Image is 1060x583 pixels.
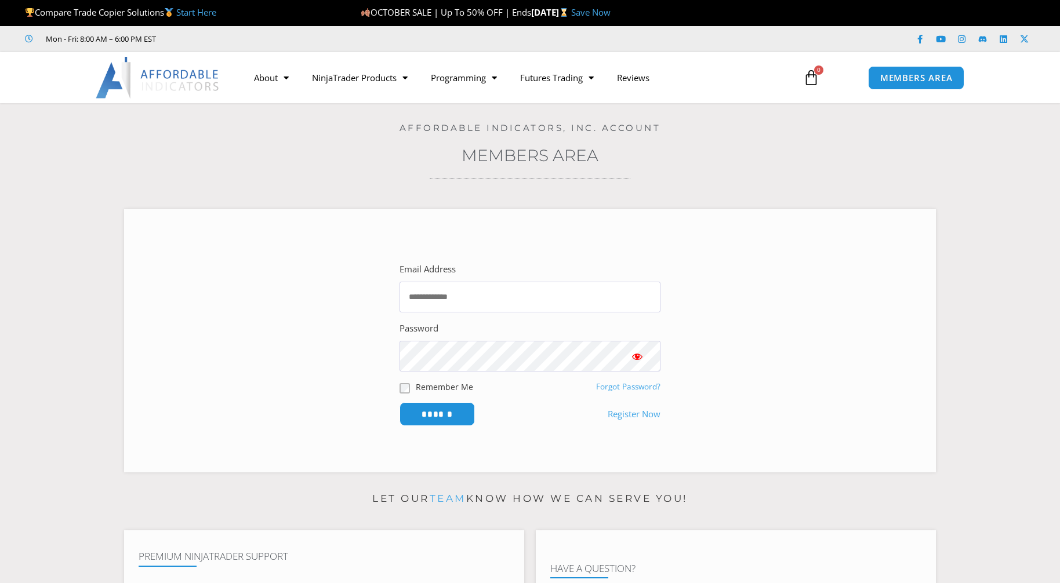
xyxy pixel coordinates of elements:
[419,64,509,91] a: Programming
[430,493,466,504] a: team
[361,8,370,17] img: 🍂
[124,490,936,508] p: Let our know how we can serve you!
[361,6,531,18] span: OCTOBER SALE | Up To 50% OFF | Ends
[531,6,571,18] strong: [DATE]
[242,64,790,91] nav: Menu
[26,8,34,17] img: 🏆
[300,64,419,91] a: NinjaTrader Products
[509,64,605,91] a: Futures Trading
[462,145,598,165] a: Members Area
[96,57,220,99] img: LogoAI | Affordable Indicators – NinjaTrader
[614,341,660,371] button: Show password
[400,261,456,278] label: Email Address
[172,33,346,45] iframe: Customer reviews powered by Trustpilot
[560,8,568,17] img: ⌛
[176,6,216,18] a: Start Here
[605,64,661,91] a: Reviews
[165,8,173,17] img: 🥇
[139,551,510,562] h4: Premium NinjaTrader Support
[596,381,660,392] a: Forgot Password?
[786,61,837,94] a: 0
[814,65,823,75] span: 0
[416,381,473,393] label: Remember Me
[400,320,438,337] label: Password
[880,74,953,82] span: MEMBERS AREA
[43,32,156,46] span: Mon - Fri: 8:00 AM – 6:00 PM EST
[25,6,216,18] span: Compare Trade Copier Solutions
[571,6,611,18] a: Save Now
[608,406,660,422] a: Register Now
[550,563,921,574] h4: Have A Question?
[242,64,300,91] a: About
[868,66,965,90] a: MEMBERS AREA
[400,122,661,133] a: Affordable Indicators, Inc. Account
